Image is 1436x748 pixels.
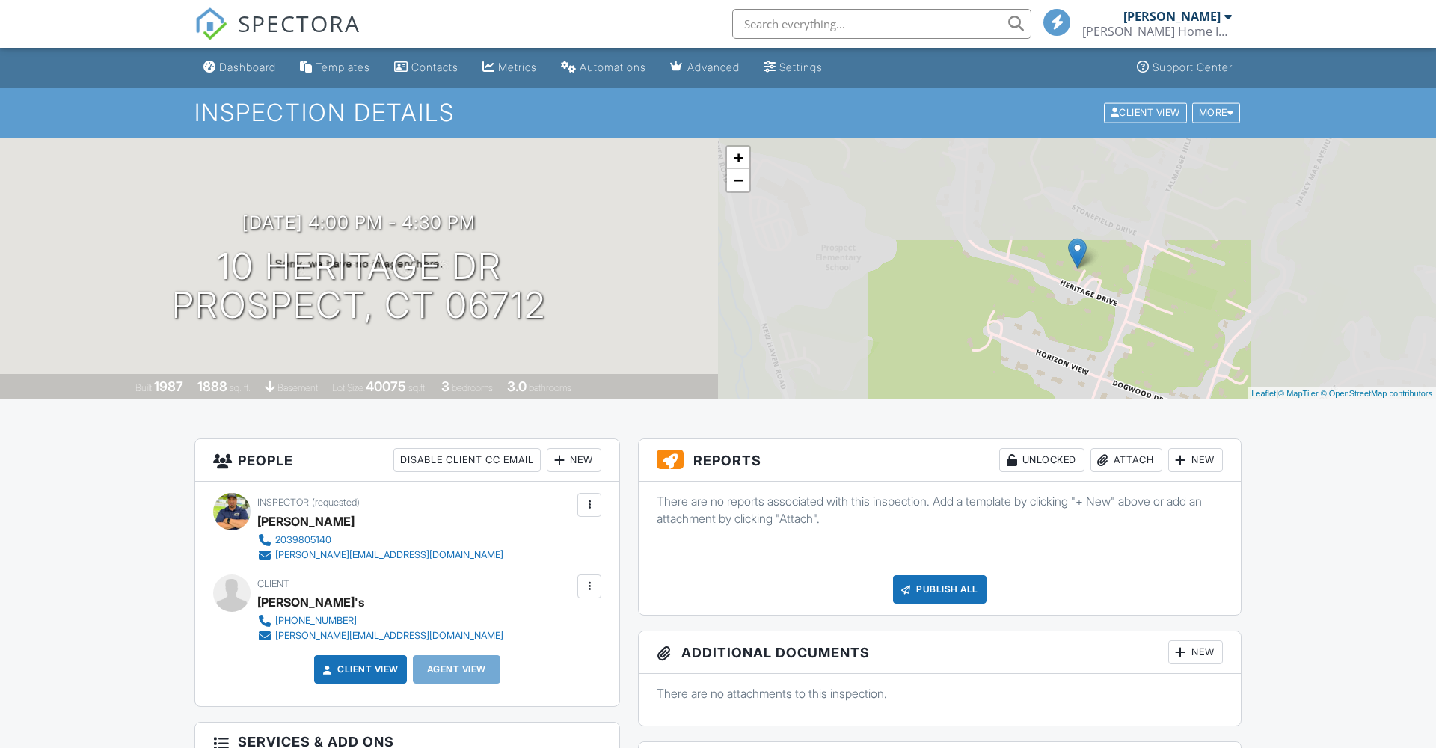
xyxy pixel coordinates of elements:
[172,247,546,326] h1: 10 Heritage Dr Prospect, CT 06712
[411,61,458,73] div: Contacts
[555,54,652,82] a: Automations (Basic)
[1248,387,1436,400] div: |
[277,382,318,393] span: basement
[758,54,829,82] a: Settings
[476,54,543,82] a: Metrics
[1082,24,1232,39] div: DeLeon Home Inspections
[319,662,399,677] a: Client View
[1168,448,1223,472] div: New
[779,61,823,73] div: Settings
[135,382,152,393] span: Built
[1278,389,1319,398] a: © MapTiler
[1168,640,1223,664] div: New
[275,615,357,627] div: [PHONE_NUMBER]
[1123,9,1221,24] div: [PERSON_NAME]
[393,448,541,472] div: Disable Client CC Email
[999,448,1084,472] div: Unlocked
[194,99,1242,126] h1: Inspection Details
[195,439,619,482] h3: People
[580,61,646,73] div: Automations
[388,54,464,82] a: Contacts
[507,378,527,394] div: 3.0
[727,147,749,169] a: Zoom in
[275,549,503,561] div: [PERSON_NAME][EMAIL_ADDRESS][DOMAIN_NAME]
[547,448,601,472] div: New
[1102,106,1191,117] a: Client View
[238,7,360,39] span: SPECTORA
[1131,54,1239,82] a: Support Center
[452,382,493,393] span: bedrooms
[1153,61,1233,73] div: Support Center
[732,9,1031,39] input: Search everything...
[197,54,282,82] a: Dashboard
[257,510,355,533] div: [PERSON_NAME]
[332,382,363,393] span: Lot Size
[657,493,1223,527] p: There are no reports associated with this inspection. Add a template by clicking "+ New" above or...
[275,534,331,546] div: 2039805140
[664,54,746,82] a: Advanced
[316,61,370,73] div: Templates
[727,169,749,191] a: Zoom out
[498,61,537,73] div: Metrics
[257,548,503,562] a: [PERSON_NAME][EMAIL_ADDRESS][DOMAIN_NAME]
[257,628,503,643] a: [PERSON_NAME][EMAIL_ADDRESS][DOMAIN_NAME]
[197,378,227,394] div: 1888
[257,591,364,613] div: [PERSON_NAME]'s
[294,54,376,82] a: Templates
[408,382,427,393] span: sq.ft.
[275,630,503,642] div: [PERSON_NAME][EMAIL_ADDRESS][DOMAIN_NAME]
[312,497,360,508] span: (requested)
[529,382,571,393] span: bathrooms
[219,61,276,73] div: Dashboard
[257,578,289,589] span: Client
[639,439,1241,482] h3: Reports
[1090,448,1162,472] div: Attach
[154,378,183,394] div: 1987
[639,631,1241,674] h3: Additional Documents
[257,613,503,628] a: [PHONE_NUMBER]
[1251,389,1276,398] a: Leaflet
[1321,389,1432,398] a: © OpenStreetMap contributors
[257,497,309,508] span: Inspector
[194,7,227,40] img: The Best Home Inspection Software - Spectora
[1192,102,1241,123] div: More
[230,382,251,393] span: sq. ft.
[657,685,1223,702] p: There are no attachments to this inspection.
[257,533,503,548] a: 2039805140
[1104,102,1187,123] div: Client View
[194,20,360,52] a: SPECTORA
[242,212,476,233] h3: [DATE] 4:00 pm - 4:30 pm
[366,378,406,394] div: 40075
[687,61,740,73] div: Advanced
[893,575,987,604] div: Publish All
[441,378,449,394] div: 3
